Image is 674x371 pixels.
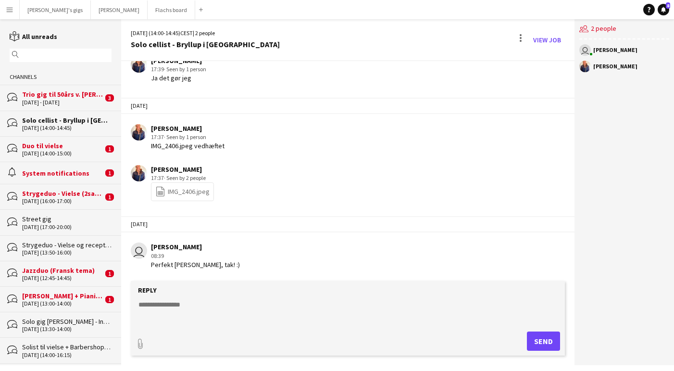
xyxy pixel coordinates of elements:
div: [DATE] (14:00-16:15) [22,352,112,358]
button: Send [527,332,560,351]
span: · Seen by 1 person [164,133,206,141]
div: [DATE] - [DATE] [22,99,103,106]
div: Perfekt [PERSON_NAME], tak! :) [151,260,240,269]
div: [PERSON_NAME] [151,165,214,174]
div: Street gig [22,215,112,223]
a: View Job [529,32,565,48]
span: 3 [105,94,114,102]
a: All unreads [10,32,57,41]
div: [PERSON_NAME] + Pianist til begravelse [22,292,103,300]
span: · Seen by 2 people [164,174,206,181]
div: 2 people [579,19,669,39]
span: 1 [105,145,114,153]
div: Strygeduo - Vielse (2sange) - [GEOGRAPHIC_DATA] [22,189,103,198]
div: Ja det gør jeg [151,74,206,82]
div: System notifications [22,169,103,178]
span: 1 [105,169,114,177]
a: 8 [658,4,669,15]
button: Flachs board [148,0,195,19]
div: [DATE] (12:45-14:45) [22,275,103,281]
div: [DATE] (14:00-14:45) [22,125,112,131]
label: Reply [138,286,157,294]
span: 1 [105,270,114,277]
a: IMG_2406.jpeg [155,186,210,197]
div: [DATE] [121,98,574,114]
span: 1 [105,193,114,201]
div: Solo gig [PERSON_NAME] - Indslag til [GEOGRAPHIC_DATA] [22,317,112,326]
button: [PERSON_NAME] [91,0,148,19]
div: [DATE] (13:30-14:00) [22,326,112,333]
div: [DATE] (17:00-20:00) [22,224,112,230]
button: [PERSON_NAME]'s gigs [20,0,91,19]
div: 17:39 [151,65,206,74]
div: [DATE] (14:00-15:00) [22,150,103,157]
div: Solo cellist - Bryllup i [GEOGRAPHIC_DATA] [22,116,112,125]
div: [DATE] (14:00-14:45) | 2 people [131,29,280,38]
div: Trio gig til 50års v. [PERSON_NAME] [22,90,103,99]
div: Duo til vielse [22,141,103,150]
div: [PERSON_NAME] [151,243,240,251]
span: 8 [666,2,670,9]
div: [PERSON_NAME] [151,124,225,133]
div: [DATE] (16:00-17:00) [22,198,103,205]
span: · Seen by 1 person [164,65,206,73]
div: [DATE] (13:00-14:00) [22,300,103,307]
div: [DATE] [121,216,574,232]
span: 1 [105,296,114,303]
div: Solist til vielse + Barbershop kor til reception [22,343,112,351]
div: IMG_2406.jpeg vedhæftet [151,141,225,150]
div: 17:37 [151,174,214,182]
div: 17:37 [151,133,225,141]
span: CEST [180,29,193,37]
div: Jazzduo (Fransk tema) [22,266,103,275]
div: Strygeduo - Vielse og reception [22,241,112,249]
div: Solo cellist - Bryllup i [GEOGRAPHIC_DATA] [131,40,280,49]
div: 08:39 [151,252,240,260]
div: [DATE] (13:50-16:00) [22,249,112,256]
div: [PERSON_NAME] [593,47,637,53]
div: [PERSON_NAME] [593,64,637,69]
